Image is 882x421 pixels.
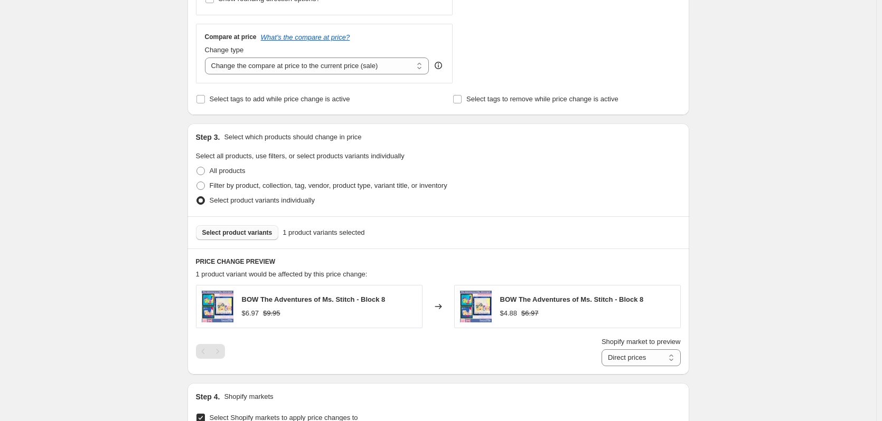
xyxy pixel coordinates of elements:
h2: Step 3. [196,132,220,142]
span: 1 product variants selected [283,227,364,238]
nav: Pagination [196,344,225,359]
h2: Step 4. [196,391,220,402]
p: Shopify markets [224,391,273,402]
h6: PRICE CHANGE PREVIEW [196,257,681,266]
span: BOW The Adventures of Ms. Stitch - Block 8 [500,295,644,303]
span: 1 product variant would be affected by this price change: [196,270,368,278]
span: BOW The Adventures of Ms. Stitch - Block 8 [242,295,386,303]
div: $4.88 [500,308,518,319]
img: BOWTheAdventuresofMs.StitchQuiltBlock8_4x45x56x67x78x8_InTheHoop_80x.png [460,291,492,322]
p: Select which products should change in price [224,132,361,142]
span: Select tags to add while price change is active [210,95,350,103]
strike: $6.97 [521,308,539,319]
span: Filter by product, collection, tag, vendor, product type, variant title, or inventory [210,181,447,189]
strike: $9.95 [263,308,280,319]
span: All products [210,167,246,175]
div: help [433,60,444,71]
span: Shopify market to preview [602,338,681,346]
span: Select product variants individually [210,196,315,204]
span: Change type [205,46,244,54]
span: Select product variants [202,228,273,237]
span: Select tags to remove while price change is active [466,95,618,103]
img: BOWTheAdventuresofMs.StitchQuiltBlock8_4x45x56x67x78x8_InTheHoop_80x.png [202,291,233,322]
span: Select all products, use filters, or select products variants individually [196,152,405,160]
h3: Compare at price [205,33,257,41]
button: What's the compare at price? [261,33,350,41]
button: Select product variants [196,225,279,240]
div: $6.97 [242,308,259,319]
